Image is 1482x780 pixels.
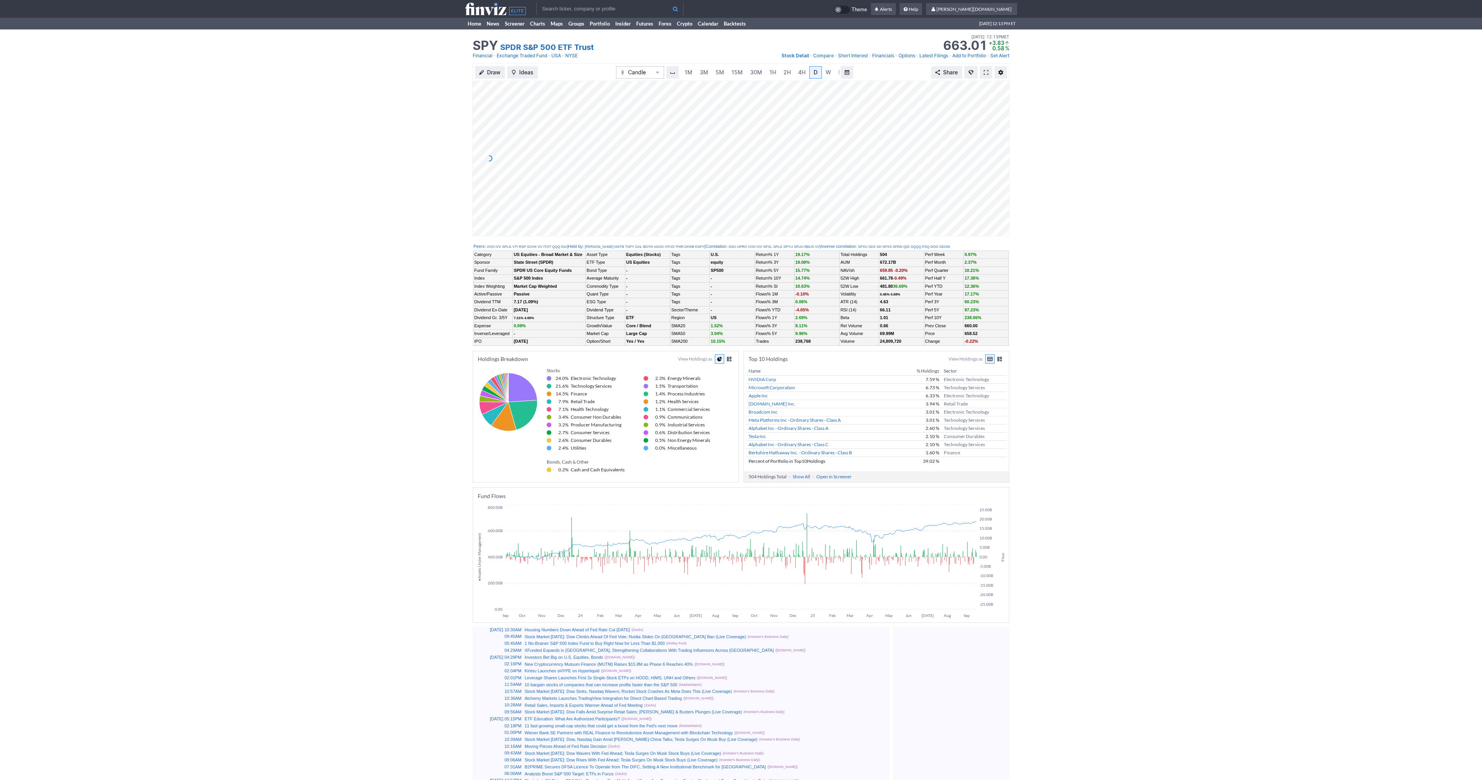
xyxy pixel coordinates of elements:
[924,259,964,266] td: Perf Month
[781,52,809,60] a: Stock Detail
[924,290,964,298] td: Perf Year
[666,66,679,79] button: Interval
[519,244,526,249] a: RSP
[711,268,723,273] b: SP500
[755,290,794,298] td: Flows% 1M
[670,266,710,274] td: Tags
[670,275,710,282] td: Tags
[716,69,724,76] span: 5M
[748,244,756,249] a: VOO
[674,18,695,29] a: Crypto
[711,308,712,312] b: -
[795,260,810,265] span: 19.08%
[628,69,652,76] span: Candle
[473,266,513,274] td: Fund Family
[670,251,710,259] td: Tags
[880,299,888,304] b: 4.63
[507,66,538,79] button: Ideas
[525,716,620,721] a: ETF Education: What Are Authorized Participants?
[643,244,653,249] a: BDYN
[749,425,828,431] a: Alphabet Inc - Ordinary Shares - Class A
[964,276,979,280] span: 17.38%
[924,266,964,274] td: Perf Quarter
[670,290,710,298] td: Tags
[814,472,854,481] a: Open in Screener
[706,244,726,249] a: Correlation
[473,282,513,290] td: Index Weighting
[893,244,902,249] a: SPDN
[880,292,900,296] small: 0.46% 0.68%
[525,675,695,680] a: Leverage Shares Launches First 3x Single-Stock ETPs on HOOD, HIMS, UNH and Others
[585,244,613,249] a: [PERSON_NAME]
[732,69,743,76] span: 15M
[816,473,852,481] span: Open in Screener
[678,355,712,363] label: View Holdings as
[840,322,879,330] td: Rel Volume
[840,306,879,314] td: RSI (14)
[586,251,625,259] td: Asset Type
[795,292,809,296] span: -0.10%
[670,259,710,266] td: Tags
[700,69,708,76] span: 3M
[911,244,921,249] a: SQQQ
[964,268,979,273] span: 10.21%
[813,52,834,60] a: Compare
[670,282,710,290] td: Tags
[840,266,879,274] td: NAV/sh
[989,40,1004,46] span: +3.83
[916,52,919,60] span: •
[711,299,712,304] b: -
[525,771,613,776] a: Analysts Boost S&P 500 Target: ETFs in Focus
[840,290,879,298] td: Volatility
[835,66,847,79] a: M
[525,634,746,639] a: Stock Market [DATE]: Dow Climbs Ahead Of Fed Vote; Nvidia Slides On [GEOGRAPHIC_DATA] Ban (Live C...
[586,282,625,290] td: Commodity Type
[840,259,879,266] td: AUM
[586,275,625,282] td: Average Maturity
[514,308,528,312] b: [DATE]
[487,69,501,76] span: Draw
[626,323,651,328] b: Core / Blend
[749,401,795,407] a: [DOMAIN_NAME] Inc.
[484,18,502,29] a: News
[525,627,630,632] a: Housing Numbers Down Ahead of Fed Rate Cut [DATE]
[514,316,534,320] small: 7.31% 4.69%
[586,322,625,330] td: Growth/Value
[670,298,710,306] td: Tags
[525,758,718,762] a: Stock Market [DATE]: Dow Rises With Fed Ahead; Tesla Surges On Musk Stock Buys (Live Coverage)
[749,393,768,399] a: Apple Inc
[656,18,674,29] a: Forex
[567,244,704,250] div: | :
[728,244,736,249] a: SSO
[919,53,948,58] span: Latest Filings
[877,244,882,249] a: SH
[755,266,794,274] td: Return% 5Y
[493,52,496,60] span: •
[568,244,582,249] a: Held by
[749,385,795,390] a: Microsoft Corporation
[834,5,867,14] a: Theme
[822,66,835,79] a: W
[525,689,732,694] a: Stock Market [DATE]: Dow Sinks, Nasdaq Wavers; Rocket Stock Crashes As Meta Does This (Live Cover...
[525,730,733,735] a: Wiener Bank SE Partners with REAL Finance to Revolutionize Asset Management with Blockchain Techn...
[566,18,587,29] a: Groups
[971,33,1009,40] span: [DATE] 12:13PM ET
[795,276,810,280] span: 14.74%
[487,244,494,249] a: VOO
[840,282,879,290] td: 52W Low
[880,268,893,273] span: 659.85
[795,66,809,79] a: 4H
[473,623,738,627] img: nic2x2.gif
[512,244,518,249] a: VTI
[474,308,508,312] a: Dividend Ex-Date
[633,18,656,29] a: Futures
[654,244,664,249] a: AGOX
[766,66,780,79] a: 1H
[936,6,1012,12] span: [PERSON_NAME][DOMAIN_NAME]
[711,260,723,265] b: equity
[587,18,613,29] a: Portfolio
[858,244,868,249] a: SPXU
[919,52,948,60] a: Latest Filings
[815,244,820,249] a: VV
[626,252,661,257] b: Equities (Stocks)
